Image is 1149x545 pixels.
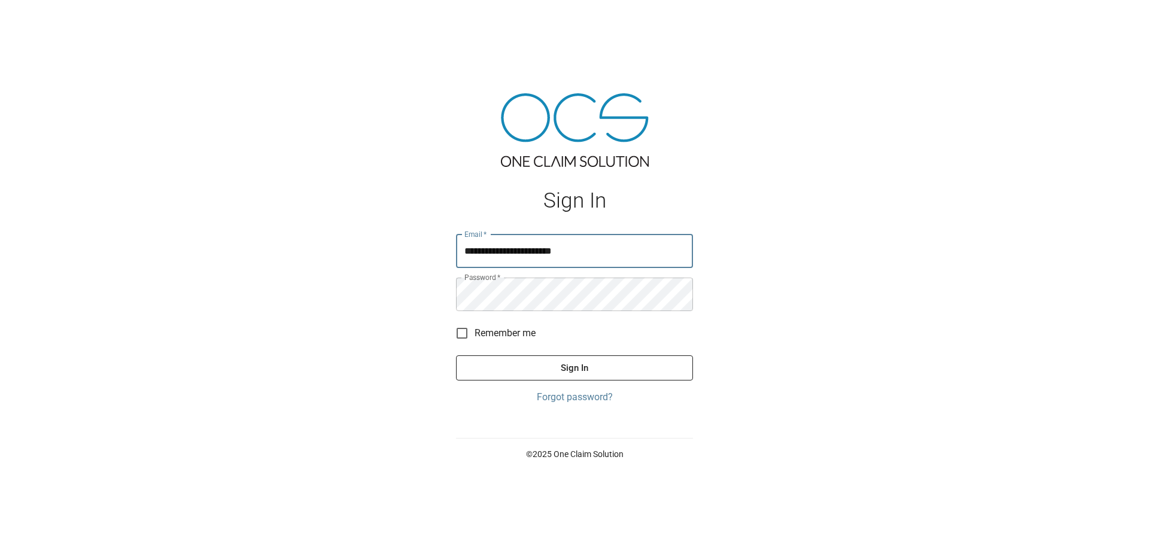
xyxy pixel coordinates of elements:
label: Password [464,272,500,282]
p: © 2025 One Claim Solution [456,448,693,460]
img: ocs-logo-white-transparent.png [14,7,62,31]
label: Email [464,229,487,239]
img: ocs-logo-tra.png [501,93,649,167]
a: Forgot password? [456,390,693,404]
span: Remember me [475,326,536,340]
button: Sign In [456,355,693,380]
h1: Sign In [456,188,693,213]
